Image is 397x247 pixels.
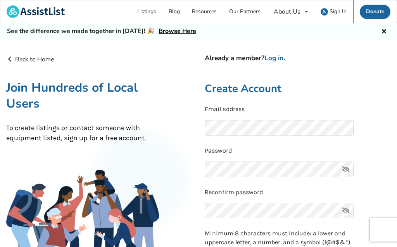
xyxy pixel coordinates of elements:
[315,0,353,23] a: user icon Sign In
[205,146,391,155] p: Password
[223,0,267,23] a: Our Partners
[205,82,391,96] h2: Create Account
[330,8,347,15] span: Sign In
[6,123,159,143] p: To create listings or contact someone with equipment listed, sign up for a free account.
[274,9,300,15] div: About Us
[162,0,186,23] a: Blog
[7,27,196,35] h5: See the difference we made together in [DATE]! 🎉
[205,54,391,63] h4: Already a member? .
[7,5,65,18] img: assistlist-logo
[6,80,159,111] h1: Join Hundreds of Local Users
[159,27,196,35] a: Browse Here
[321,8,328,16] img: user icon
[205,188,391,197] p: Reconfirm password
[131,0,163,23] a: Listings
[264,54,283,63] a: Log in
[205,105,391,114] p: Email address
[186,0,223,23] a: Resources
[360,5,391,19] a: Donate
[6,55,54,64] a: Back to Home
[205,229,354,247] p: Minimum 8 characters must include: a lower and uppercase letter, a number, and a symbol (!@#$&*)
